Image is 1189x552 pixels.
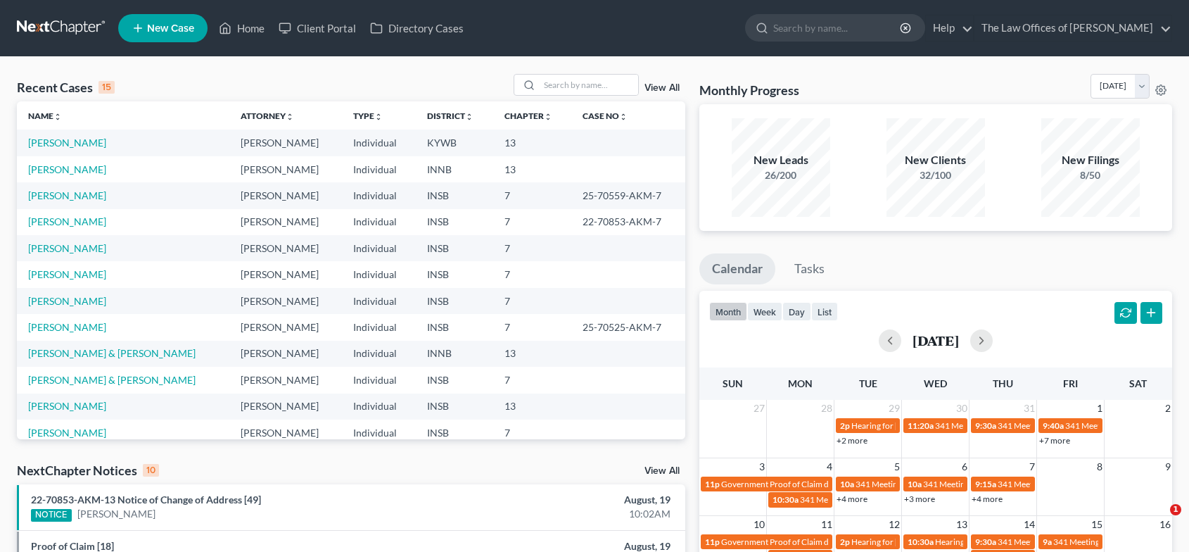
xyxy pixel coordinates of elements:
span: Sun [723,377,743,389]
span: Government Proof of Claim due - [PERSON_NAME] - 1:25-bk-10114 [721,479,972,489]
span: 9a [1043,537,1052,547]
div: August, 19 [467,493,671,507]
div: NOTICE [31,509,72,522]
td: INSB [416,182,493,208]
td: Individual [342,341,416,367]
a: Help [926,15,973,41]
td: KYWB [416,130,493,156]
div: Recent Cases [17,79,115,96]
td: [PERSON_NAME] [229,420,342,446]
div: New Clients [886,152,985,168]
span: 5 [893,458,901,475]
div: 15 [98,81,115,94]
td: 13 [493,341,572,367]
button: month [709,302,747,321]
span: 9:30a [975,420,996,431]
td: 7 [493,235,572,261]
span: 1 [1170,504,1181,515]
a: +4 more [837,494,867,504]
a: Calendar [699,253,775,284]
span: 9:30a [975,537,996,547]
a: [PERSON_NAME] [28,321,106,333]
a: The Law Offices of [PERSON_NAME] [974,15,1171,41]
span: 11p [705,479,720,489]
td: [PERSON_NAME] [229,182,342,208]
a: +2 more [837,435,867,446]
td: INNB [416,341,493,367]
span: 29 [887,400,901,417]
td: 13 [493,156,572,182]
a: [PERSON_NAME] & [PERSON_NAME] [28,347,196,359]
span: Fri [1063,377,1078,389]
span: 341 Meeting for [PERSON_NAME] [998,479,1124,489]
span: Hearing for [PERSON_NAME] [851,420,961,431]
span: 27 [752,400,766,417]
a: +4 more [972,494,1003,504]
i: unfold_more [286,113,294,121]
a: [PERSON_NAME] [28,163,106,175]
span: 7 [1028,458,1036,475]
td: INSB [416,261,493,287]
span: 9 [1164,458,1172,475]
span: 2p [840,537,850,547]
a: [PERSON_NAME] & [PERSON_NAME] [28,374,196,386]
td: 25-70559-AKM-7 [571,182,685,208]
span: 10:30a [772,494,799,505]
td: 13 [493,394,572,420]
td: 7 [493,314,572,340]
a: [PERSON_NAME] [28,137,106,149]
button: list [811,302,838,321]
td: INSB [416,367,493,393]
input: Search by name... [773,15,902,41]
a: Chapterunfold_more [504,111,552,121]
span: Tue [859,377,877,389]
span: 2p [840,420,850,431]
td: 25-70525-AKM-7 [571,314,685,340]
td: Individual [342,209,416,235]
a: +7 more [1039,435,1070,446]
a: [PERSON_NAME] [28,215,106,227]
span: 11:20a [908,420,934,431]
span: 9:40a [1043,420,1064,431]
span: 30 [955,400,969,417]
button: week [747,302,782,321]
div: New Filings [1041,152,1140,168]
td: INSB [416,209,493,235]
td: [PERSON_NAME] [229,394,342,420]
span: Government Proof of Claim due - [PERSON_NAME] and [PERSON_NAME][DATE] - 3:25-bk-30160 [721,537,1081,547]
i: unfold_more [544,113,552,121]
td: 7 [493,182,572,208]
td: 22-70853-AKM-7 [571,209,685,235]
span: Thu [993,377,1013,389]
td: [PERSON_NAME] [229,288,342,314]
a: Proof of Claim [18] [31,540,114,552]
a: Case Nounfold_more [583,111,628,121]
td: [PERSON_NAME] [229,209,342,235]
span: New Case [147,23,194,34]
span: Hearing for [PERSON_NAME] [851,537,961,547]
td: 7 [493,367,572,393]
a: 22-70853-AKM-13 Notice of Change of Address [49] [31,494,261,506]
td: Individual [342,130,416,156]
span: Wed [924,377,947,389]
span: 341 Meeting for [PERSON_NAME] [856,479,982,489]
td: INSB [416,235,493,261]
a: [PERSON_NAME] [28,427,106,439]
td: Individual [342,394,416,420]
span: 10a [840,479,854,489]
a: Attorneyunfold_more [241,111,294,121]
span: 14 [1022,516,1036,533]
span: 12 [887,516,901,533]
a: [PERSON_NAME] [28,189,106,201]
td: 7 [493,420,572,446]
i: unfold_more [53,113,62,121]
a: [PERSON_NAME] [28,242,106,254]
span: 341 Meeting for [PERSON_NAME] [998,420,1124,431]
i: unfold_more [465,113,473,121]
td: 13 [493,130,572,156]
td: Individual [342,288,416,314]
a: View All [644,466,680,476]
td: 7 [493,209,572,235]
td: Individual [342,420,416,446]
td: [PERSON_NAME] [229,235,342,261]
